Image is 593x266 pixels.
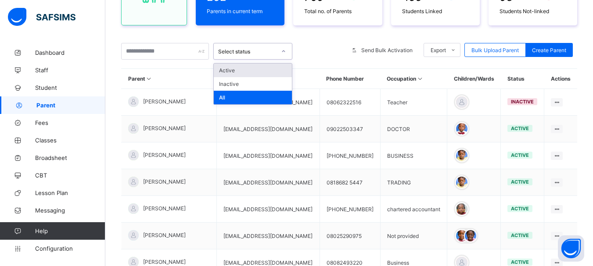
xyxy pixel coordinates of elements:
span: Configuration [35,245,105,252]
span: Fees [35,119,105,126]
td: DOCTOR [380,116,447,142]
span: active [511,206,529,212]
span: inactive [511,99,534,105]
span: CBT [35,172,105,179]
th: Phone Number [320,69,380,89]
td: [EMAIL_ADDRESS][DOMAIN_NAME] [217,169,320,196]
span: Dashboard [35,49,105,56]
span: Bulk Upload Parent [471,47,519,53]
span: Students Not-linked [500,8,566,14]
span: Students Linked [402,8,469,14]
td: 09022503347 [320,116,380,142]
div: Active [214,64,292,77]
td: TRADING [380,169,447,196]
span: active [511,259,529,265]
span: [PERSON_NAME] [143,125,186,131]
td: [EMAIL_ADDRESS][DOMAIN_NAME] [217,142,320,169]
span: Messaging [35,207,105,214]
span: [PERSON_NAME] [143,259,186,265]
img: safsims [8,8,75,26]
td: [PHONE_NUMBER] [320,142,380,169]
div: Inactive [214,77,292,91]
td: Teacher [380,89,447,116]
span: Create Parent [532,47,566,53]
th: Children/Wards [447,69,501,89]
span: Broadsheet [35,154,105,161]
td: Not provided [380,223,447,249]
th: Actions [544,69,577,89]
span: Classes [35,137,105,144]
th: Occupation [380,69,447,89]
span: active [511,232,529,238]
td: [PHONE_NUMBER] [320,196,380,223]
i: Sort in Ascending Order [416,75,424,82]
span: [PERSON_NAME] [143,205,186,212]
td: 0818682 5447 [320,169,380,196]
span: Parents in current term [207,8,273,14]
th: Parent [122,69,217,89]
span: Student [35,84,105,91]
td: 08025290975 [320,223,380,249]
i: Sort in Ascending Order [145,75,153,82]
span: [PERSON_NAME] [143,152,186,158]
span: [PERSON_NAME] [143,98,186,105]
span: [PERSON_NAME] [143,232,186,238]
span: Total no. of Parents [304,8,371,14]
td: chartered accountant [380,196,447,223]
span: Staff [35,67,105,74]
div: Select status [218,48,276,55]
button: Open asap [558,235,584,262]
th: Status [501,69,544,89]
td: [EMAIL_ADDRESS][DOMAIN_NAME] [217,116,320,142]
span: [PERSON_NAME] [143,178,186,185]
span: Lesson Plan [35,189,105,196]
td: [EMAIL_ADDRESS][DOMAIN_NAME] [217,196,320,223]
span: Parent [36,102,105,109]
span: Send Bulk Activation [361,47,413,53]
td: 08062322516 [320,89,380,116]
td: [EMAIL_ADDRESS][DOMAIN_NAME] [217,223,320,249]
td: BUSINESS [380,142,447,169]
span: active [511,179,529,185]
div: All [214,91,292,104]
span: Help [35,227,105,234]
span: Export [431,47,446,53]
span: active [511,152,529,158]
span: active [511,125,529,131]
